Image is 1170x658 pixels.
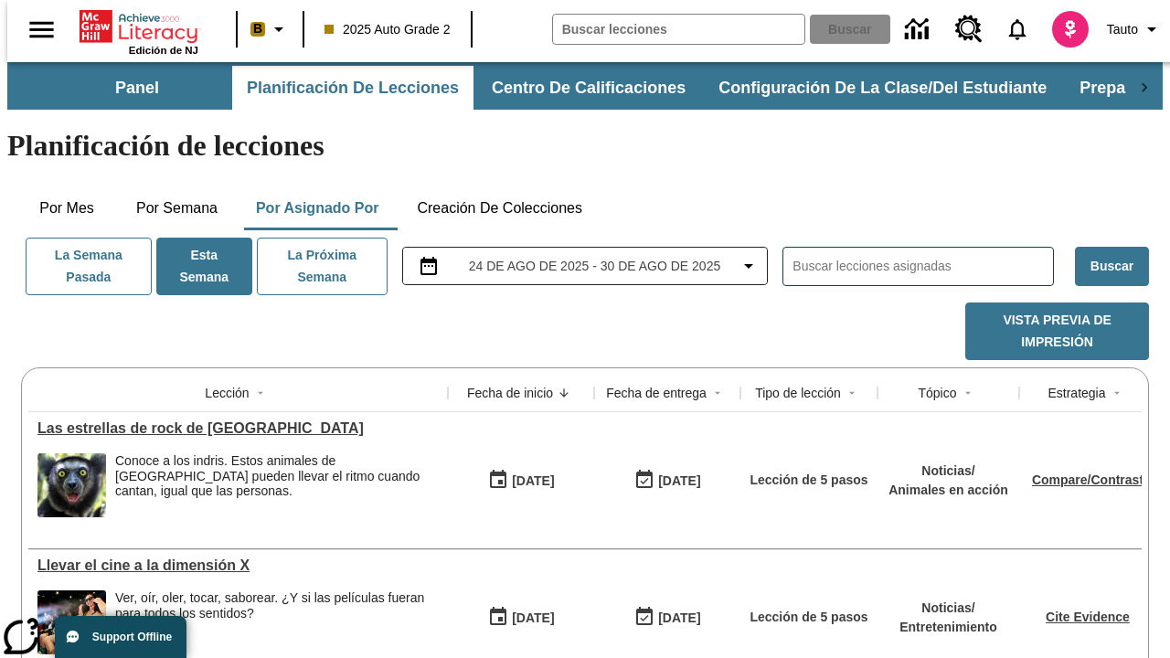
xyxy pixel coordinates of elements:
[243,13,297,46] button: Boost El color de la clase es anaranjado claro. Cambiar el color de la clase.
[37,453,106,517] img: Un indri de brillantes ojos amarillos mira a la cámara.
[21,186,112,230] button: Por mes
[965,302,1149,360] button: Vista previa de impresión
[250,382,271,404] button: Sort
[553,382,575,404] button: Sort
[469,257,720,276] span: 24 de ago de 2025 - 30 de ago de 2025
[841,382,863,404] button: Sort
[122,186,232,230] button: Por semana
[324,20,451,39] span: 2025 Auto Grade 2
[7,129,1163,163] h1: Planificación de lecciones
[477,66,700,110] button: Centro de calificaciones
[994,5,1041,53] a: Notificaciones
[755,384,841,402] div: Tipo de lección
[707,382,729,404] button: Sort
[750,608,867,627] p: Lección de 5 pasos
[1052,11,1089,48] img: avatar image
[1041,5,1100,53] button: Escoja un nuevo avatar
[26,238,152,295] button: La semana pasada
[888,462,1008,481] p: Noticias /
[482,463,560,498] button: 08/27/25: Primer día en que estuvo disponible la lección
[115,453,439,517] div: Conoce a los indris. Estos animales de Madagascar pueden llevar el ritmo cuando cantan, igual que...
[467,384,553,402] div: Fecha de inicio
[512,470,554,493] div: [DATE]
[37,557,439,574] div: Llevar el cine a la dimensión X
[1075,247,1149,286] button: Buscar
[410,255,760,277] button: Seleccione el intervalo de fechas opción del menú
[15,3,69,57] button: Abrir el menú lateral
[899,618,997,637] p: Entretenimiento
[750,471,867,490] p: Lección de 5 pasos
[1032,472,1143,487] a: Compare/Contrast
[1107,20,1138,39] span: Tauto
[899,599,997,618] p: Noticias /
[512,607,554,630] div: [DATE]
[606,384,707,402] div: Fecha de entrega
[658,470,700,493] div: [DATE]
[129,45,198,56] span: Edición de NJ
[888,481,1008,500] p: Animales en acción
[1106,382,1128,404] button: Sort
[55,616,186,658] button: Support Offline
[894,5,944,55] a: Centro de información
[115,590,439,654] div: Ver, oír, oler, tocar, saborear. ¿Y si las películas fueran para todos los sentidos?
[738,255,760,277] svg: Collapse Date Range Filter
[44,66,1126,110] div: Subbarra de navegación
[628,463,707,498] button: 08/27/25: Último día en que podrá accederse la lección
[253,17,262,40] span: B
[37,557,439,574] a: Llevar el cine a la dimensión X, Lecciones
[944,5,994,54] a: Centro de recursos, Se abrirá en una pestaña nueva.
[792,253,1053,280] input: Buscar lecciones asignadas
[257,238,388,295] button: La próxima semana
[37,420,439,437] div: Las estrellas de rock de Madagascar
[918,384,956,402] div: Tópico
[1048,384,1105,402] div: Estrategia
[156,238,252,295] button: Esta semana
[704,66,1061,110] button: Configuración de la clase/del estudiante
[628,600,707,635] button: 08/24/25: Último día en que podrá accederse la lección
[232,66,473,110] button: Planificación de lecciones
[80,8,198,45] a: Portada
[658,607,700,630] div: [DATE]
[205,384,249,402] div: Lección
[957,382,979,404] button: Sort
[241,186,394,230] button: Por asignado por
[7,62,1163,110] div: Subbarra de navegación
[115,453,439,499] div: Conoce a los indris. Estos animales de [GEOGRAPHIC_DATA] pueden llevar el ritmo cuando cantan, ig...
[92,631,172,643] span: Support Offline
[402,186,597,230] button: Creación de colecciones
[80,6,198,56] div: Portada
[1126,66,1163,110] div: Pestañas siguientes
[1046,610,1130,624] a: Cite Evidence
[1100,13,1170,46] button: Perfil/Configuración
[46,66,229,110] button: Panel
[115,590,439,621] div: Ver, oír, oler, tocar, saborear. ¿Y si las películas fueran para todos los sentidos?
[553,15,804,44] input: Buscar campo
[482,600,560,635] button: 08/18/25: Primer día en que estuvo disponible la lección
[37,590,106,654] img: El panel situado frente a los asientos rocía con agua nebulizada al feliz público en un cine equi...
[37,420,439,437] a: Las estrellas de rock de Madagascar, Lecciones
